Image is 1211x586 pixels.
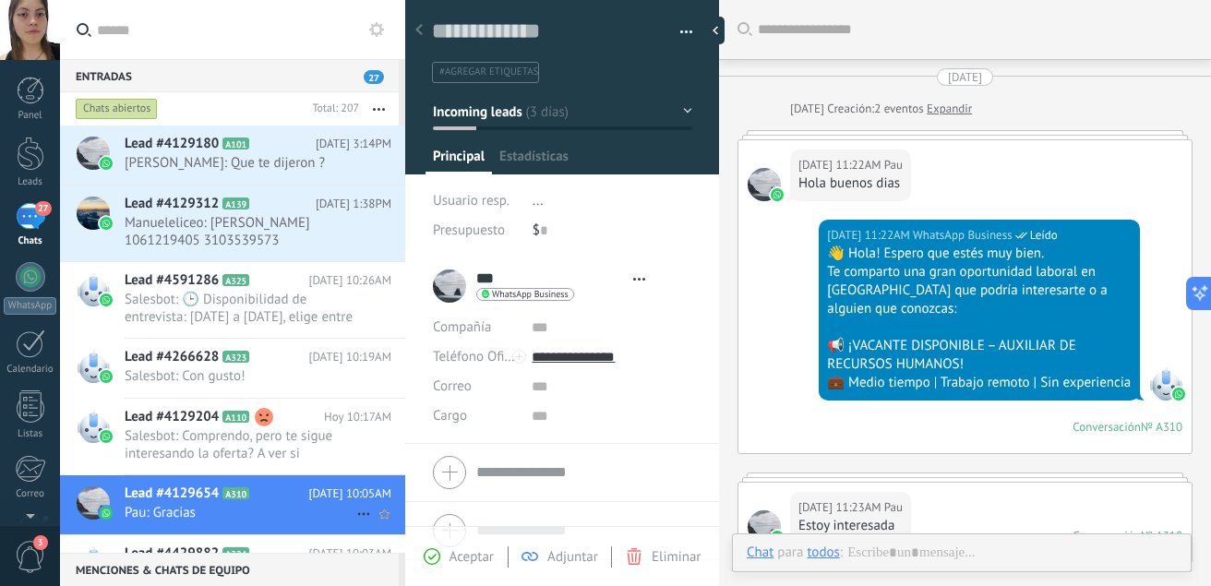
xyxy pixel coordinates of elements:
[771,531,784,544] img: waba.svg
[798,498,884,517] div: [DATE] 11:23AM
[748,168,781,201] span: Pau
[125,484,219,503] span: Lead #4129654
[748,510,781,544] span: Pau
[807,544,839,560] div: todos
[433,401,518,431] div: Cargo
[125,214,356,249] span: Manueleliceo: [PERSON_NAME] 1061219405 3103539573 [EMAIL_ADDRESS][DOMAIN_NAME] [DATE]
[4,364,57,376] div: Calendario
[316,135,391,153] span: [DATE] 3:14PM
[790,100,827,118] div: [DATE]
[927,100,972,118] a: Expandir
[433,409,467,423] span: Cargo
[60,126,405,185] a: Lead #4129180 A101 [DATE] 3:14PM [PERSON_NAME]: Que te dijeron ?
[884,498,903,517] span: Pau
[533,192,544,209] span: ...
[125,427,356,462] span: Salesbot: Comprendo, pero te sigue interesando la oferta? A ver si depronto puedo buscarte otro h...
[1141,419,1182,435] div: № A310
[60,553,399,586] div: Menciones & Chats de equipo
[827,226,913,245] div: [DATE] 11:22AM
[100,370,113,383] img: waba.svg
[60,339,405,398] a: Lead #4266628 A323 [DATE] 10:19AM Salesbot: Con gusto!
[125,271,219,290] span: Lead #4591286
[60,475,405,534] a: Lead #4129654 A310 [DATE] 10:05AM Pau: Gracias
[948,68,982,86] div: [DATE]
[4,428,57,440] div: Listas
[76,98,158,120] div: Chats abiertos
[222,547,249,559] span: A324
[222,197,249,209] span: A139
[433,148,485,174] span: Principal
[439,66,538,78] span: #agregar etiquetas
[4,176,57,188] div: Leads
[798,517,903,535] div: Estoy interesada
[884,156,903,174] span: Pau
[100,430,113,443] img: waba.svg
[1030,226,1058,245] span: Leído
[433,221,505,239] span: Presupuesto
[790,100,972,118] div: Creación:
[1073,528,1141,544] div: Conversación
[1149,367,1182,401] span: WhatsApp Business
[433,372,472,401] button: Correo
[827,374,1132,392] div: 💼 Medio tiempo | Trabajo remoto | Sin experiencia
[4,297,56,315] div: WhatsApp
[35,201,51,216] span: 27
[100,293,113,306] img: waba.svg
[100,507,113,520] img: waba.svg
[1172,388,1185,401] img: waba.svg
[433,348,529,365] span: Teléfono Oficina
[125,291,356,326] span: Salesbot: 🕒 Disponibilidad de entrevista: [DATE] a [DATE], elige entre estos horarios: • 9:20 a.m...
[840,544,843,562] span: :
[827,245,1132,263] div: 👋 Hola! Espero que estés muy bien.
[433,216,519,245] div: Presupuesto
[125,408,219,426] span: Lead #4129204
[125,135,219,153] span: Lead #4129180
[1141,528,1182,544] div: № A310
[308,348,391,366] span: [DATE] 10:19AM
[492,290,569,299] span: WhatsApp Business
[222,274,249,286] span: A325
[222,487,249,499] span: A310
[913,226,1013,245] span: WhatsApp Business
[777,544,803,562] span: para
[499,148,569,174] span: Estadísticas
[125,544,219,563] span: Lead #4429882
[222,411,249,423] span: A110
[433,377,472,395] span: Correo
[706,17,725,44] div: Ocultar
[450,548,494,566] span: Aceptar
[125,195,219,213] span: Lead #4129312
[324,408,391,426] span: Hoy 10:17AM
[433,102,522,120] span: Incoming leads
[60,59,399,92] div: Entradas
[652,548,701,566] span: Eliminar
[60,399,405,474] a: Lead #4129204 A110 Hoy 10:17AM Salesbot: Comprendo, pero te sigue interesando la oferta? A ver si...
[316,195,391,213] span: [DATE] 1:38PM
[547,548,598,566] span: Adjuntar
[798,174,903,193] div: Hola buenos dias
[100,157,113,170] img: waba.svg
[433,186,519,216] div: Usuario resp.
[433,342,518,372] button: Teléfono Oficina
[4,488,57,500] div: Correo
[125,154,356,172] span: [PERSON_NAME]: Que te dijeron ?
[4,110,57,122] div: Panel
[874,100,923,118] span: 2 eventos
[305,100,359,118] div: Total: 207
[60,185,405,261] a: Lead #4129312 A139 [DATE] 1:38PM Manueleliceo: [PERSON_NAME] 1061219405 3103539573 [EMAIL_ADDRESS...
[308,544,391,563] span: [DATE] 10:03AM
[433,192,510,209] span: Usuario resp.
[533,216,692,245] div: $
[125,367,356,385] span: Salesbot: Con gusto!
[222,351,249,363] span: A323
[827,337,1132,374] div: 📢 ¡VACANTE DISPONIBLE – AUXILIAR DE RECURSOS HUMANOS!
[798,156,884,174] div: [DATE] 11:22AM
[1073,419,1141,435] div: Conversación
[60,262,405,338] a: Lead #4591286 A325 [DATE] 10:26AM Salesbot: 🕒 Disponibilidad de entrevista: [DATE] a [DATE], elig...
[827,263,1132,318] div: Te comparto una gran oportunidad laboral en [GEOGRAPHIC_DATA] que podría interesarte o a alguien ...
[125,348,219,366] span: Lead #4266628
[308,271,391,290] span: [DATE] 10:26AM
[100,217,113,230] img: waba.svg
[308,484,391,503] span: [DATE] 10:05AM
[364,70,384,84] span: 27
